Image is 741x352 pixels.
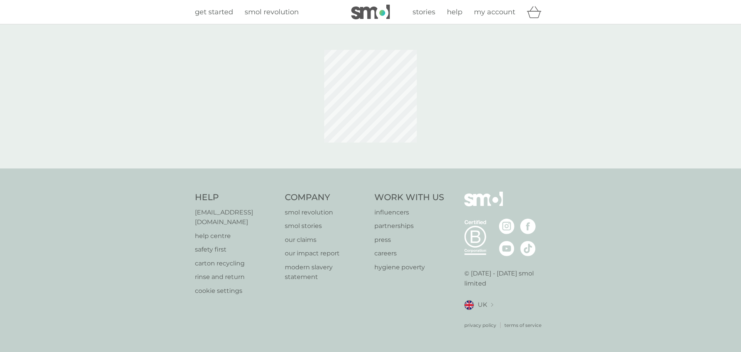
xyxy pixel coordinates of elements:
[285,221,367,231] a: smol stories
[374,207,444,218] a: influencers
[195,7,233,18] a: get started
[447,8,462,16] span: help
[447,7,462,18] a: help
[285,192,367,204] h4: Company
[374,221,444,231] a: partnerships
[499,241,514,256] img: visit the smol Youtube page
[464,300,474,310] img: UK flag
[374,192,444,204] h4: Work With Us
[520,241,536,256] img: visit the smol Tiktok page
[195,231,277,241] a: help centre
[464,321,496,329] a: privacy policy
[351,5,390,19] img: smol
[195,272,277,282] a: rinse and return
[474,7,515,18] a: my account
[285,207,367,218] a: smol revolution
[474,8,515,16] span: my account
[527,4,546,20] div: basket
[245,8,299,16] span: smol revolution
[413,8,435,16] span: stories
[195,192,277,204] h4: Help
[195,258,277,269] a: carton recycling
[491,303,493,307] img: select a new location
[499,219,514,234] img: visit the smol Instagram page
[195,245,277,255] a: safety first
[413,7,435,18] a: stories
[464,192,503,218] img: smol
[245,7,299,18] a: smol revolution
[464,269,546,288] p: © [DATE] - [DATE] smol limited
[195,8,233,16] span: get started
[374,248,444,258] a: careers
[285,262,367,282] a: modern slavery statement
[374,235,444,245] a: press
[520,219,536,234] img: visit the smol Facebook page
[478,300,487,310] span: UK
[285,235,367,245] a: our claims
[195,286,277,296] a: cookie settings
[285,248,367,258] a: our impact report
[195,207,277,227] a: [EMAIL_ADDRESS][DOMAIN_NAME]
[374,262,444,272] a: hygiene poverty
[504,321,541,329] a: terms of service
